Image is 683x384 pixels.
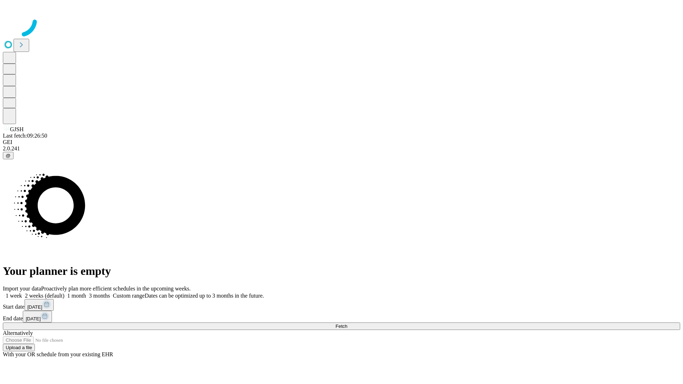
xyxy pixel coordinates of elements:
[3,330,33,336] span: Alternatively
[335,324,347,329] span: Fetch
[6,153,11,158] span: @
[89,293,110,299] span: 3 months
[3,152,14,159] button: @
[6,293,22,299] span: 1 week
[3,265,680,278] h1: Your planner is empty
[67,293,86,299] span: 1 month
[23,311,52,322] button: [DATE]
[3,344,35,351] button: Upload a file
[3,311,680,322] div: End date
[25,299,54,311] button: [DATE]
[41,286,191,292] span: Proactively plan more efficient schedules in the upcoming weeks.
[3,145,680,152] div: 2.0.241
[3,133,47,139] span: Last fetch: 09:26:50
[26,316,41,321] span: [DATE]
[27,304,42,310] span: [DATE]
[3,286,41,292] span: Import your data
[3,299,680,311] div: Start date
[145,293,264,299] span: Dates can be optimized up to 3 months in the future.
[3,322,680,330] button: Fetch
[25,293,64,299] span: 2 weeks (default)
[10,126,23,132] span: GJSH
[3,139,680,145] div: GEI
[113,293,144,299] span: Custom range
[3,351,113,357] span: With your OR schedule from your existing EHR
